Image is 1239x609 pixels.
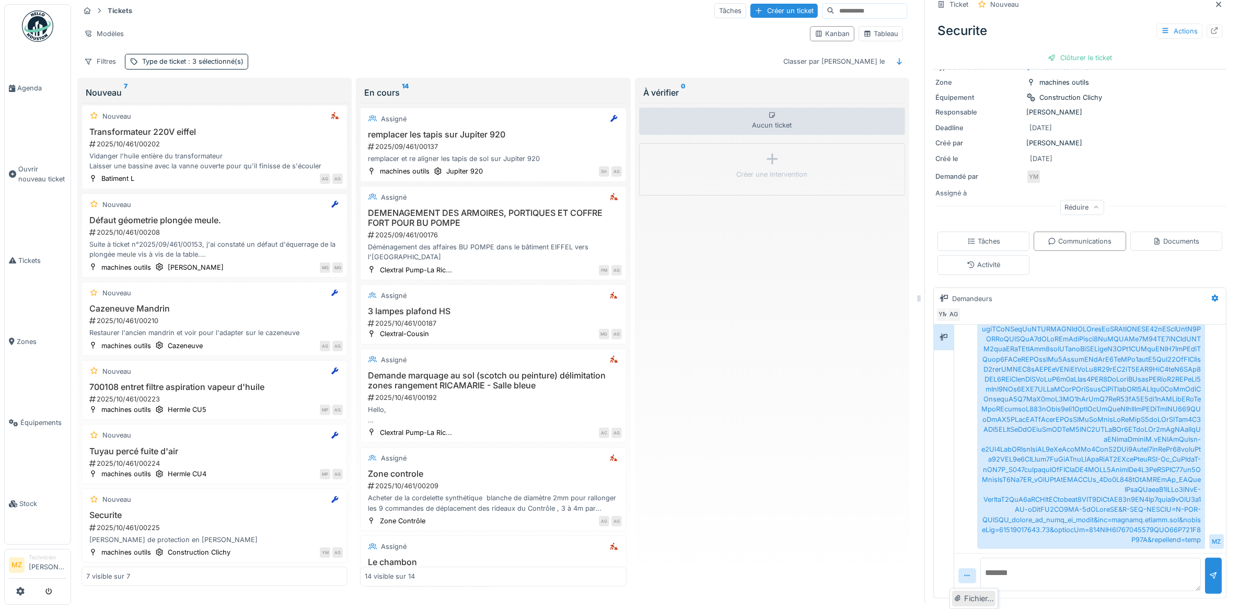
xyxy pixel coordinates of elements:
[17,337,66,347] span: Zones
[320,341,330,351] div: AG
[380,329,429,339] div: Clextral-Cousin
[88,139,343,149] div: 2025/10/461/00202
[168,341,203,351] div: Cazeneuve
[367,393,621,403] div: 2025/10/461/00192
[639,108,905,135] div: Aucun ticket
[29,554,66,576] li: [PERSON_NAME]
[815,29,850,39] div: Kanban
[381,291,407,301] div: Assigné
[168,262,224,272] div: [PERSON_NAME]
[332,174,343,184] div: AG
[1209,534,1224,549] div: MZ
[86,510,343,520] h3: Securite
[381,355,407,365] div: Assigné
[1153,236,1199,246] div: Documents
[365,306,621,316] h3: 3 lampes plafond HS
[365,371,621,390] h3: Demande marquage au sol (scotch ou peinture) délimitation zones rangement RICAMARIE - Salle bleue
[168,405,206,415] div: Hermle CU5
[935,171,1022,181] div: Demandé par
[365,154,621,164] div: remplacer et re aligner les tapis de sol sur Jupiter 920
[935,188,1022,198] div: Assigné à
[86,328,343,338] div: Restaurer l'ancien mandrin et voir pour l'adapter sur le cazeneuve
[365,208,621,228] h3: DEMENAGEMENT DES ARMOIRES, PORTIQUES ET COFFRE FORT POUR BU POMPE
[946,307,961,322] div: AG
[101,405,151,415] div: machines outils
[863,29,898,39] div: Tableau
[935,107,1022,117] div: Responsable
[367,142,621,152] div: 2025/09/461/00137
[88,316,343,326] div: 2025/10/461/00210
[86,571,130,581] div: 7 visible sur 7
[86,304,343,314] h3: Cazeneuve Mandrin
[952,591,995,606] div: Fichier…
[86,86,343,99] div: Nouveau
[332,469,343,479] div: AG
[79,54,121,69] div: Filtres
[367,481,621,491] div: 2025/10/461/00209
[933,17,1226,44] div: Securite
[381,192,407,202] div: Assigné
[102,430,131,440] div: Nouveau
[168,547,230,557] div: Construction Clichy
[935,138,1224,148] div: [PERSON_NAME]
[86,151,343,171] div: Vidanger l'huile entière du transformateur Laisser une bassine avec la vanne ouverte pour qu'il f...
[714,3,746,18] div: Tâches
[168,469,206,479] div: Hermle CU4
[9,557,25,573] li: MZ
[186,58,244,65] span: : 3 sélectionné(s)
[779,54,889,69] div: Classer par [PERSON_NAME] le
[1026,169,1041,184] div: YM
[611,166,622,177] div: AG
[365,130,621,140] h3: remplacer les tapis sur Jupiter 920
[380,428,452,438] div: Clextral Pump-La Ric...
[364,86,622,99] div: En cours
[599,428,609,438] div: AC
[380,166,430,176] div: machines outils
[380,265,452,275] div: Clextral Pump-La Ric...
[86,239,343,259] div: Suite à ticket n°2025/09/461/00153, j'ai constaté un défaut d'équerrage de la plongée meule vis à...
[599,329,609,339] div: MG
[935,154,1022,164] div: Créé le
[19,499,66,509] span: Stock
[380,516,425,526] div: Zone Contrôle
[1030,154,1052,164] div: [DATE]
[643,86,901,99] div: À vérifier
[332,547,343,558] div: AG
[365,572,415,582] div: 14 visible sur 14
[737,169,808,179] div: Créer une intervention
[611,329,622,339] div: AG
[1029,123,1052,133] div: [DATE]
[367,318,621,328] div: 2025/10/461/00187
[611,265,622,275] div: AG
[599,166,609,177] div: SH
[102,288,131,298] div: Nouveau
[611,428,622,438] div: AG
[967,260,1000,270] div: Activité
[18,164,66,184] span: Ouvrir nouveau ticket
[17,83,66,93] span: Agenda
[402,86,409,99] sup: 14
[102,495,131,504] div: Nouveau
[18,256,66,266] span: Tickets
[936,307,951,322] div: YM
[367,230,621,240] div: 2025/09/461/00176
[22,10,53,42] img: Badge_color-CXgf-gQk.svg
[1044,51,1116,65] div: Clôturer le ticket
[20,418,66,428] span: Équipements
[102,200,131,210] div: Nouveau
[1039,93,1102,102] div: Construction Clichy
[381,453,407,463] div: Assigné
[101,469,151,479] div: machines outils
[88,394,343,404] div: 2025/10/461/00223
[320,469,330,479] div: MP
[88,227,343,237] div: 2025/10/461/00208
[365,469,621,479] h3: Zone controle
[88,458,343,468] div: 2025/10/461/00224
[935,138,1022,148] div: Créé par
[86,127,343,137] h3: Transformateur 220V eiffel
[935,77,1022,87] div: Zone
[365,242,621,262] div: Déménagement des affaires BU POMPE dans le bâtiment EIFFEL vers l'[GEOGRAPHIC_DATA]
[365,493,621,513] div: Acheter de la cordelette synthétique blanche de diamètre 2mm pour rallonger les 9 commandes de dé...
[446,166,483,176] div: Jupiter 920
[381,542,407,551] div: Assigné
